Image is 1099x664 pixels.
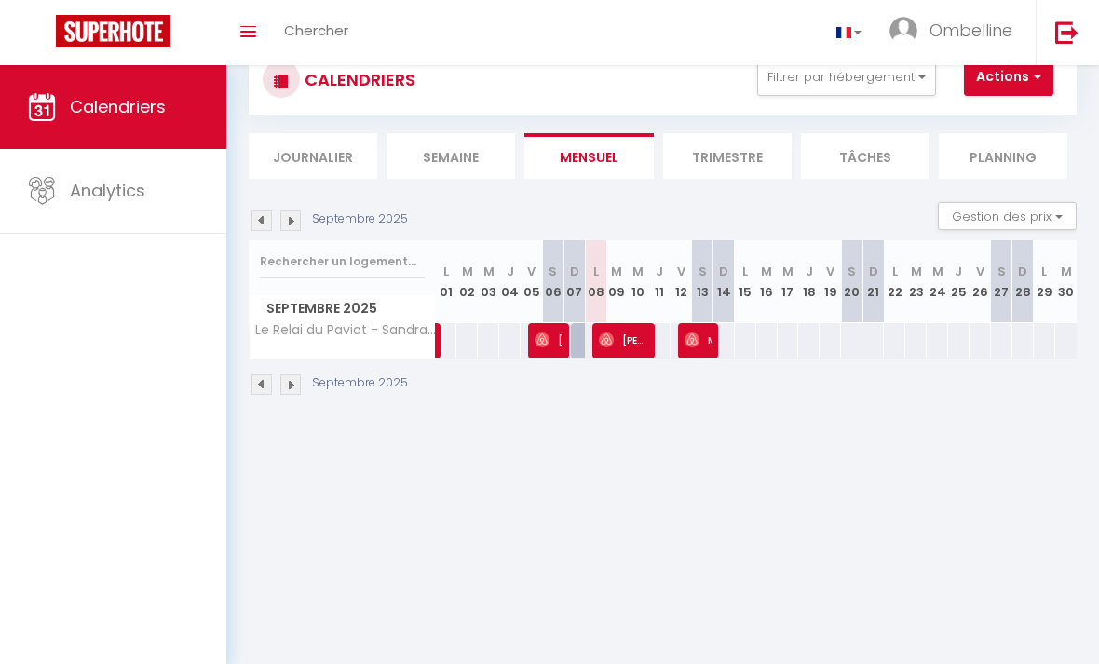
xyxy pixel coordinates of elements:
abbr: M [1061,263,1072,280]
th: 09 [606,240,628,323]
th: 30 [1055,240,1077,323]
th: 18 [798,240,820,323]
span: [PERSON_NAME] [535,322,563,358]
abbr: S [848,263,856,280]
button: Filtrer par hébergement [757,59,936,96]
th: 23 [905,240,927,323]
span: Chercher [284,20,348,40]
input: Rechercher un logement... [260,245,425,278]
abbr: L [443,263,449,280]
span: Ombelline [929,19,1012,42]
abbr: D [869,263,878,280]
span: Septembre 2025 [250,295,435,322]
abbr: L [593,263,599,280]
abbr: M [932,263,943,280]
span: Analytics [70,179,145,202]
abbr: D [1018,263,1027,280]
abbr: V [677,263,685,280]
abbr: M [782,263,794,280]
th: 02 [456,240,478,323]
abbr: M [911,263,922,280]
li: Mensuel [524,133,653,179]
h3: CALENDRIERS [300,59,415,101]
th: 13 [692,240,713,323]
img: Super Booking [56,15,170,47]
img: logout [1055,20,1079,44]
th: 19 [820,240,841,323]
th: 07 [563,240,585,323]
th: 04 [499,240,521,323]
th: 26 [970,240,991,323]
th: 25 [948,240,970,323]
button: Ouvrir le widget de chat LiveChat [15,7,71,63]
li: Journalier [249,133,377,179]
span: Marine Favier [685,322,713,358]
th: 11 [649,240,671,323]
th: 12 [671,240,692,323]
li: Planning [939,133,1067,179]
th: 03 [478,240,499,323]
abbr: L [892,263,898,280]
th: 27 [991,240,1012,323]
th: 29 [1034,240,1055,323]
span: [PERSON_NAME] [599,322,649,358]
li: Semaine [387,133,515,179]
th: 17 [778,240,799,323]
abbr: L [742,263,748,280]
abbr: D [719,263,728,280]
th: 08 [585,240,606,323]
abbr: V [527,263,536,280]
th: 20 [841,240,862,323]
abbr: M [483,263,495,280]
th: 05 [521,240,542,323]
abbr: V [976,263,984,280]
abbr: J [806,263,813,280]
abbr: M [611,263,622,280]
th: 24 [927,240,948,323]
abbr: V [826,263,834,280]
th: 28 [1012,240,1034,323]
th: 01 [436,240,457,323]
th: 21 [862,240,884,323]
abbr: D [570,263,579,280]
img: ... [889,17,917,45]
th: 10 [628,240,649,323]
th: 14 [713,240,735,323]
th: 16 [756,240,778,323]
span: Le Relai du Paviot - Sandrans [252,323,439,337]
button: Actions [964,59,1053,96]
abbr: J [955,263,962,280]
button: Gestion des prix [938,202,1077,230]
abbr: M [462,263,473,280]
abbr: M [632,263,644,280]
th: 22 [884,240,905,323]
abbr: L [1041,263,1047,280]
abbr: M [761,263,772,280]
p: Septembre 2025 [312,210,408,228]
th: 15 [735,240,756,323]
p: Septembre 2025 [312,374,408,392]
abbr: J [656,263,663,280]
th: 06 [542,240,563,323]
li: Trimestre [663,133,792,179]
li: Tâches [801,133,929,179]
abbr: S [997,263,1006,280]
abbr: J [507,263,514,280]
span: Calendriers [70,95,166,118]
abbr: S [699,263,707,280]
abbr: S [549,263,557,280]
